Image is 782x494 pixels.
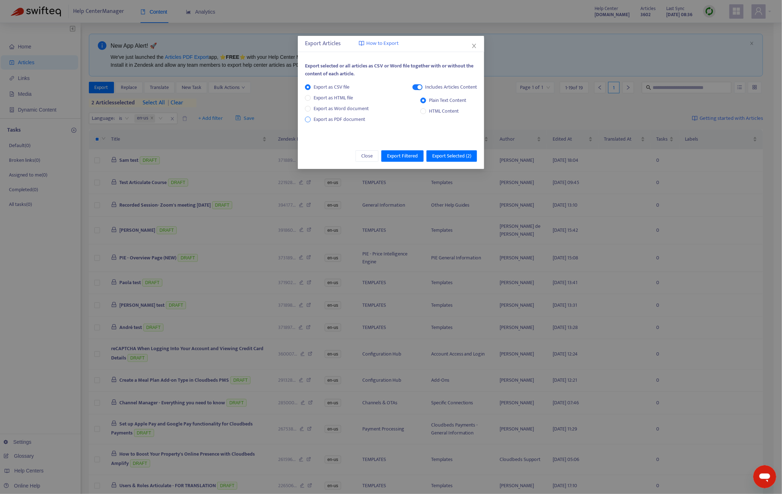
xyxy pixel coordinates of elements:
[311,94,356,102] span: Export as HTML file
[311,83,352,91] span: Export as CSV file
[471,43,477,49] span: close
[426,107,462,115] span: HTML Content
[381,150,424,162] button: Export Filtered
[359,41,364,46] img: image-link
[305,39,477,48] div: Export Articles
[425,83,477,91] div: Includes Articles Content
[366,39,399,48] span: How to Export
[470,42,478,50] button: Close
[387,152,418,160] span: Export Filtered
[305,62,473,78] span: Export selected or all articles as CSV or Word file together with or without the content of each ...
[753,465,776,488] iframe: Button to launch messaging window
[311,105,372,113] span: Export as Word document
[426,150,477,162] button: Export Selected (2)
[356,150,378,162] button: Close
[314,115,365,123] span: Export as PDF document
[359,39,399,48] a: How to Export
[361,152,373,160] span: Close
[432,152,471,160] span: Export Selected ( 2 )
[426,97,469,104] span: Plain Text Content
